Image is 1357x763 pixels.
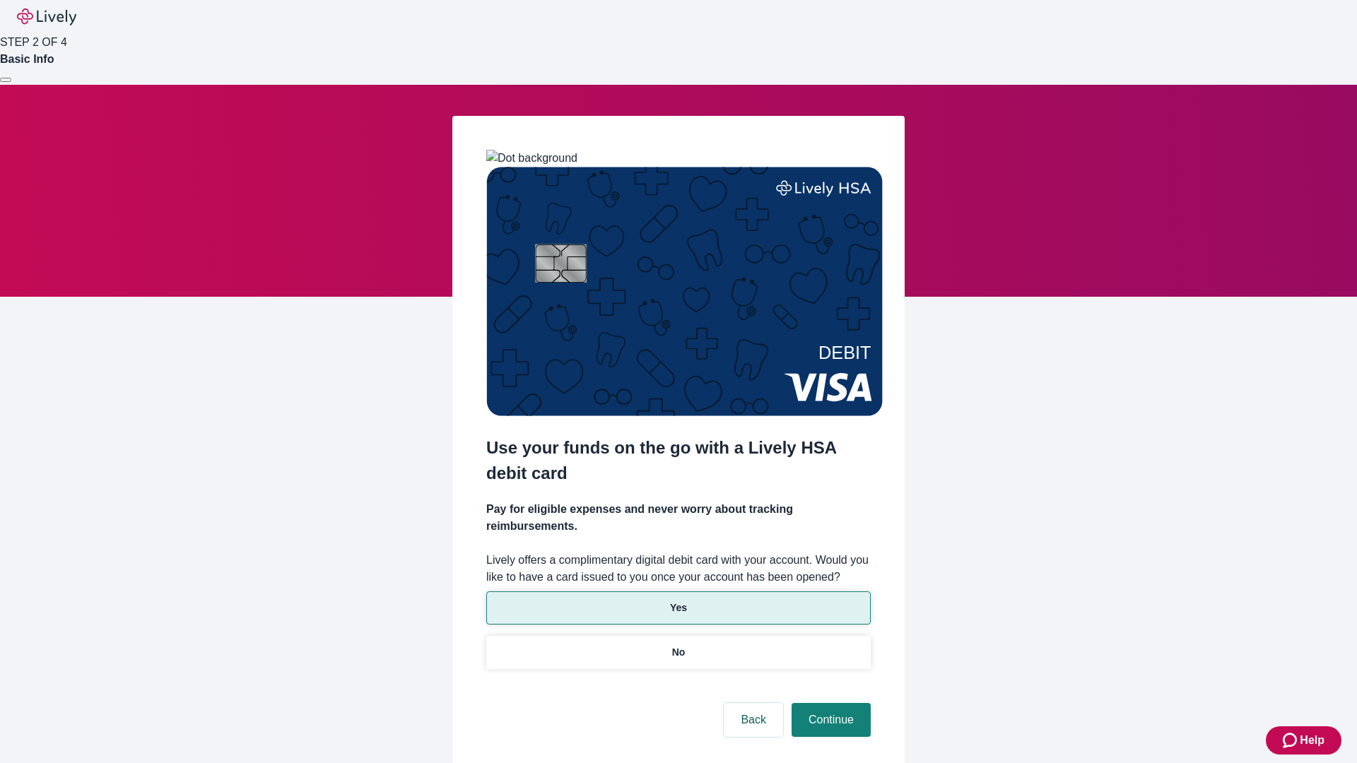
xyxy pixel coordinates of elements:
[486,150,577,167] img: Dot background
[17,8,76,25] img: Lively
[486,435,871,486] h2: Use your funds on the go with a Lively HSA debit card
[486,501,871,535] h4: Pay for eligible expenses and never worry about tracking reimbursements.
[1283,732,1300,749] svg: Zendesk support icon
[1300,732,1324,749] span: Help
[724,703,783,737] button: Back
[670,601,687,615] p: Yes
[486,552,871,586] label: Lively offers a complimentary digital debit card with your account. Would you like to have a card...
[1266,726,1341,755] button: Zendesk support iconHelp
[486,167,883,416] img: Debit card
[672,645,686,660] p: No
[486,636,871,669] button: No
[486,591,871,625] button: Yes
[792,703,871,737] button: Continue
